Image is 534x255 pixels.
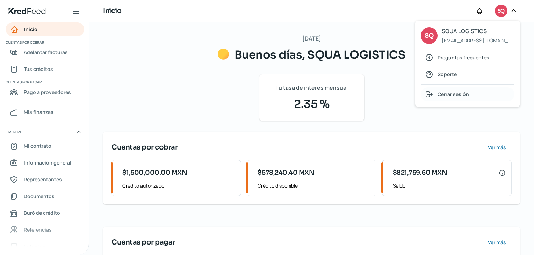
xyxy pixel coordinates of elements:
[111,237,175,248] span: Cuentas por pagar
[275,83,348,93] span: Tu tasa de interés mensual
[6,45,84,59] a: Adelantar facturas
[488,145,506,150] span: Ver más
[442,26,514,36] span: SQUA LOGISTICS
[234,48,406,62] span: Buenos días, SQUA LOGISTICS
[24,225,52,234] span: Referencias
[6,173,84,187] a: Representantes
[258,181,370,190] span: Crédito disponible
[6,22,84,36] a: Inicio
[24,48,68,57] span: Adelantar facturas
[438,53,489,62] span: Preguntas frecuentes
[24,242,45,251] span: Industria
[482,140,512,154] button: Ver más
[8,129,24,135] span: Mi perfil
[425,30,434,41] span: SQ
[6,189,84,203] a: Documentos
[6,79,83,85] span: Cuentas por pagar
[6,240,84,254] a: Industria
[442,36,514,45] span: [EMAIL_ADDRESS][DOMAIN_NAME]
[6,223,84,237] a: Referencias
[6,156,84,170] a: Información general
[438,90,469,99] span: Cerrar sesión
[24,175,62,184] span: Representantes
[122,181,235,190] span: Crédito autorizado
[393,181,506,190] span: Saldo
[488,240,506,245] span: Ver más
[268,96,356,112] span: 2.35 %
[24,108,53,116] span: Mis finanzas
[6,85,84,99] a: Pago a proveedores
[24,158,71,167] span: Información general
[24,88,71,96] span: Pago a proveedores
[24,141,51,150] span: Mi contrato
[6,39,83,45] span: Cuentas por cobrar
[24,192,55,201] span: Documentos
[6,62,84,76] a: Tus créditos
[438,70,457,79] span: Soporte
[6,206,84,220] a: Buró de crédito
[498,7,504,15] span: SQ
[103,6,121,16] h1: Inicio
[302,34,321,44] span: [DATE]
[24,209,60,217] span: Buró de crédito
[24,65,53,73] span: Tus créditos
[6,139,84,153] a: Mi contrato
[218,49,229,60] img: Saludos
[482,235,512,249] button: Ver más
[393,168,447,177] span: $821,759.60 MXN
[6,105,84,119] a: Mis finanzas
[122,168,187,177] span: $1,500,000.00 MXN
[24,25,37,34] span: Inicio
[258,168,315,177] span: $678,240.40 MXN
[111,142,178,153] span: Cuentas por cobrar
